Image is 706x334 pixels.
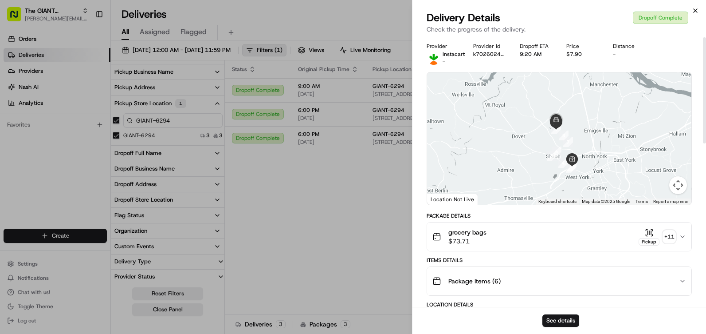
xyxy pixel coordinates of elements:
div: 7 [563,137,573,147]
div: - [613,51,645,58]
span: - [443,58,445,65]
span: Pylon [88,151,107,157]
a: Open this area in Google Maps (opens a new window) [429,193,459,205]
button: See details [542,314,579,327]
div: 💻 [75,130,82,137]
div: 2 [567,162,577,171]
span: $73.71 [448,237,486,246]
a: Report a map error [653,199,689,204]
button: Start new chat [151,87,161,98]
div: Location Not Live [427,194,478,205]
div: Provider [427,43,459,50]
a: 📗Knowledge Base [5,125,71,141]
span: Instacart [443,51,465,58]
div: 3 [566,163,576,173]
div: 📗 [9,130,16,137]
img: 1736555255976-a54dd68f-1ca7-489b-9aae-adbdc363a1c4 [9,85,25,101]
span: Delivery Details [427,11,500,25]
button: Keyboard shortcuts [538,199,577,205]
button: Pickup [639,228,659,246]
img: Nash [9,9,27,27]
div: $7.90 [566,51,599,58]
button: grocery bags$73.71Pickup+11 [427,223,691,251]
a: Powered byPylon [63,150,107,157]
div: 4 [558,158,568,168]
div: Pickup [639,238,659,246]
div: 9:20 AM [520,51,552,58]
input: Clear [23,57,146,67]
span: Map data ©2025 Google [582,199,630,204]
div: Package Details [427,212,692,219]
p: Welcome 👋 [9,36,161,50]
div: Start new chat [30,85,145,94]
div: 5 [547,151,557,161]
span: Package Items ( 6 ) [448,277,501,286]
button: Package Items (6) [427,267,691,295]
div: Distance [613,43,645,50]
span: API Documentation [84,129,142,138]
span: grocery bags [448,228,486,237]
div: + 11 [663,231,675,243]
a: Terms (opens in new tab) [635,199,648,204]
span: Knowledge Base [18,129,68,138]
p: Check the progress of the delivery. [427,25,692,34]
div: Items Details [427,257,692,264]
img: Google [429,193,459,205]
button: Map camera controls [669,176,687,194]
a: 💻API Documentation [71,125,146,141]
div: Dropoff ETA [520,43,552,50]
div: Provider Id [473,43,506,50]
div: Location Details [427,301,692,308]
div: 8 [559,131,569,140]
img: profile_instacart_ahold_partner.png [427,51,441,65]
div: Price [566,43,599,50]
button: Pickup+11 [639,228,675,246]
div: We're available if you need us! [30,94,112,101]
div: 6 [552,147,561,156]
button: k702602462 [473,51,506,58]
